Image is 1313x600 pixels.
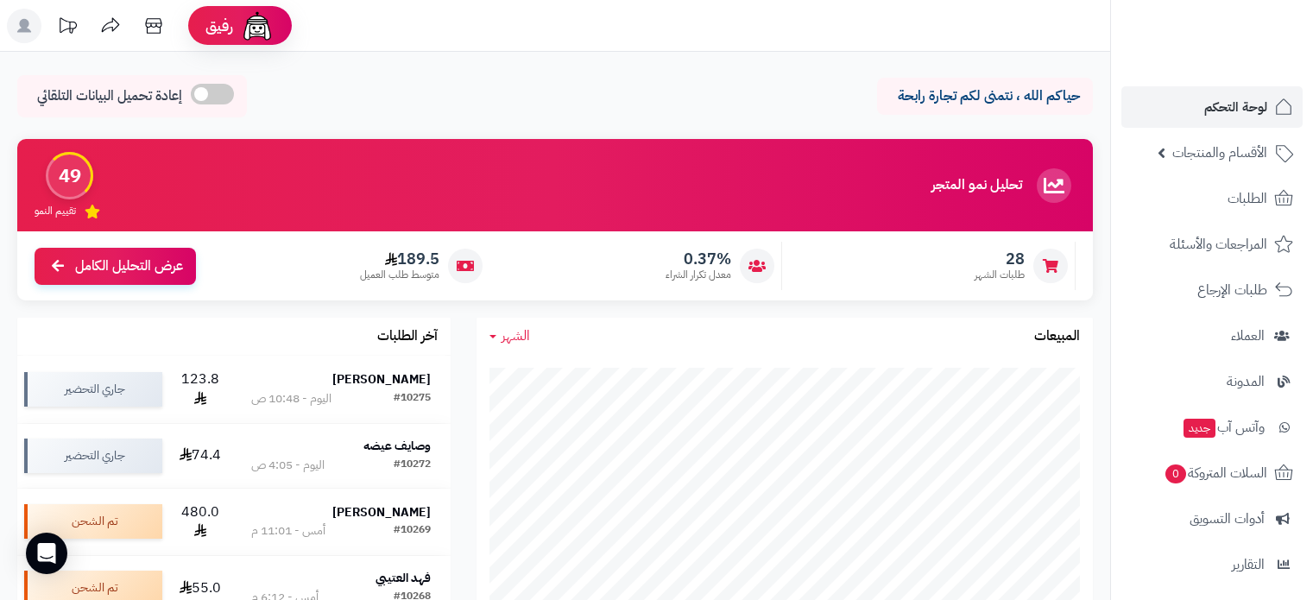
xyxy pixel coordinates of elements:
td: 74.4 [169,424,231,488]
td: 123.8 [169,356,231,423]
a: المراجعات والأسئلة [1121,224,1303,265]
div: أمس - 11:01 م [251,522,325,540]
span: 0 [1165,464,1186,483]
div: #10275 [394,390,431,407]
span: التقارير [1232,553,1265,577]
div: اليوم - 4:05 ص [251,457,325,474]
a: تحديثات المنصة [46,9,89,47]
p: حياكم الله ، نتمنى لكم تجارة رابحة [890,86,1080,106]
div: #10269 [394,522,431,540]
span: الطلبات [1228,186,1267,211]
a: العملاء [1121,315,1303,357]
span: متوسط طلب العميل [360,268,439,282]
div: اليوم - 10:48 ص [251,390,331,407]
span: وآتس آب [1182,415,1265,439]
span: المراجعات والأسئلة [1170,232,1267,256]
div: جاري التحضير [24,439,162,473]
a: الشهر [489,326,530,346]
h3: تحليل نمو المتجر [931,178,1022,193]
h3: المبيعات [1034,329,1080,344]
a: أدوات التسويق [1121,498,1303,540]
span: 0.37% [666,249,731,268]
td: 480.0 [169,489,231,556]
span: السلات المتروكة [1164,461,1267,485]
div: تم الشحن [24,504,162,539]
span: الأقسام والمنتجات [1172,141,1267,165]
strong: وصايف عيضه [363,437,431,455]
span: جديد [1184,419,1215,438]
a: السلات المتروكة0 [1121,452,1303,494]
strong: فهد العتيبي [376,569,431,587]
span: الشهر [502,325,530,346]
span: تقييم النمو [35,204,76,218]
span: معدل تكرار الشراء [666,268,731,282]
span: المدونة [1227,369,1265,394]
a: عرض التحليل الكامل [35,248,196,285]
span: العملاء [1231,324,1265,348]
a: وآتس آبجديد [1121,407,1303,448]
span: 189.5 [360,249,439,268]
span: لوحة التحكم [1204,95,1267,119]
img: logo-2.png [1196,42,1297,79]
strong: [PERSON_NAME] [332,503,431,521]
a: لوحة التحكم [1121,86,1303,128]
span: إعادة تحميل البيانات التلقائي [37,86,182,106]
a: طلبات الإرجاع [1121,269,1303,311]
a: المدونة [1121,361,1303,402]
span: طلبات الإرجاع [1197,278,1267,302]
div: جاري التحضير [24,372,162,407]
a: التقارير [1121,544,1303,585]
span: أدوات التسويق [1190,507,1265,531]
span: طلبات الشهر [975,268,1025,282]
div: #10272 [394,457,431,474]
h3: آخر الطلبات [377,329,438,344]
div: Open Intercom Messenger [26,533,67,574]
span: 28 [975,249,1025,268]
span: عرض التحليل الكامل [75,256,183,276]
a: الطلبات [1121,178,1303,219]
span: رفيق [205,16,233,36]
img: ai-face.png [240,9,275,43]
strong: [PERSON_NAME] [332,370,431,388]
